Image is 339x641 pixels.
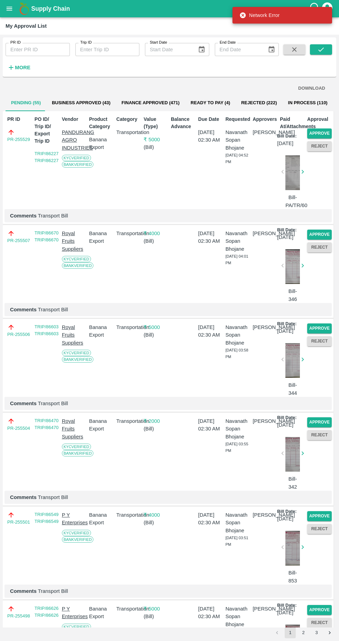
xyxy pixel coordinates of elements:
[226,605,250,628] p: Navanath Sopan Bhojane
[6,62,32,73] button: More
[226,254,248,265] span: [DATE] 04:01 PM
[144,323,168,331] p: ₹ 5000
[62,350,91,356] span: KYC Verified
[198,323,223,339] p: [DATE] 02:30 AM
[144,136,168,143] p: ₹ 5000
[277,602,296,609] p: Bill Date:
[307,230,332,240] button: Approve
[116,128,141,136] p: Transportation
[80,40,92,45] label: Trip ID
[6,43,70,56] input: Enter PR ID
[6,21,47,30] div: My Approval List
[62,155,91,161] span: KYC Verified
[62,230,86,253] p: Royal Fruits Suppliers
[31,5,70,12] b: Supply Chain
[277,140,293,147] p: [DATE]
[62,605,86,621] p: P Y Enterprises
[10,306,326,313] p: Transport Bill
[144,605,168,613] p: ₹ 5000
[307,141,332,151] button: Reject
[215,43,262,56] input: End Date
[46,95,116,111] button: Business Approved (43)
[62,530,91,536] span: KYC Verified
[7,136,30,143] a: PR-255529
[285,569,300,585] p: Bill-853
[10,588,37,594] b: Comments
[239,9,280,21] div: Network Error
[171,116,195,130] p: Balance Advance
[62,262,94,269] span: Bank Verified
[307,128,332,139] button: Approve
[75,43,140,56] input: Enter Trip ID
[198,116,223,123] p: Due Date
[144,116,168,130] p: Value (Type)
[89,417,113,433] p: Banana Export
[35,116,59,145] p: PO ID/ Trip ID/ Export Trip ID
[144,511,168,519] p: ₹ 4000
[195,43,208,56] button: Choose date
[144,417,168,425] p: ₹ 2000
[198,230,223,245] p: [DATE] 02:30 AM
[10,40,21,45] label: PR ID
[10,401,37,406] b: Comments
[10,400,326,407] p: Transport Bill
[62,116,86,123] p: Vendor
[144,237,168,245] p: ( Bill )
[10,493,326,501] p: Transport Bill
[277,415,296,421] p: Bill Date:
[198,511,223,527] p: [DATE] 02:30 AM
[35,230,58,242] a: TRIP/86670 TRIP/86670
[277,327,293,335] p: [DATE]
[285,287,300,303] p: Bill-346
[144,613,168,620] p: ( Bill )
[31,4,309,14] a: Supply Chain
[277,133,296,140] p: Bill Date:
[116,605,141,613] p: Transportation
[307,323,332,333] button: Approve
[7,425,30,432] a: PR-255504
[198,128,223,144] p: [DATE] 02:30 AM
[307,336,332,346] button: Reject
[226,230,250,253] p: Navanath Sopan Bhojane
[35,606,58,618] a: TRIP/86626 TRIP/86626
[10,213,37,219] b: Comments
[277,508,296,515] p: Bill Date:
[298,627,309,638] button: Go to page 2
[89,323,113,339] p: Banana Export
[321,1,333,16] div: account of current user
[271,627,336,638] nav: pagination navigation
[280,116,304,130] p: Paid At/Attachments
[185,95,236,111] button: Ready To Pay (4)
[116,116,141,123] p: Category
[7,237,30,244] a: PR-255507
[285,627,296,638] button: page 1
[35,324,58,336] a: TRIP/86603 TRIP/86603
[283,95,333,111] button: In Process (110)
[17,2,31,16] img: logo
[226,442,248,453] span: [DATE] 03:55 PM
[62,256,91,262] span: KYC Verified
[10,307,37,312] b: Comments
[1,1,17,17] button: open drawer
[62,356,94,363] span: Bank Verified
[309,2,321,15] div: customer-support
[253,323,277,331] p: [PERSON_NAME]
[253,230,277,237] p: [PERSON_NAME]
[144,425,168,433] p: ( Bill )
[277,515,293,523] p: [DATE]
[285,381,300,397] p: Bill-344
[307,605,332,615] button: Approve
[198,605,223,621] p: [DATE] 02:30 AM
[7,116,32,123] p: PR ID
[226,348,248,359] span: [DATE] 03:58 PM
[116,230,141,237] p: Transportation
[35,151,58,163] a: TRIP/86227 TRIP/86227
[226,511,250,534] p: Navanath Sopan Bhojane
[89,230,113,245] p: Banana Export
[277,227,296,233] p: Bill Date:
[253,511,277,519] p: [PERSON_NAME]
[89,116,113,130] p: Product Category
[62,450,94,456] span: Bank Verified
[10,587,326,595] p: Transport Bill
[10,495,37,500] b: Comments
